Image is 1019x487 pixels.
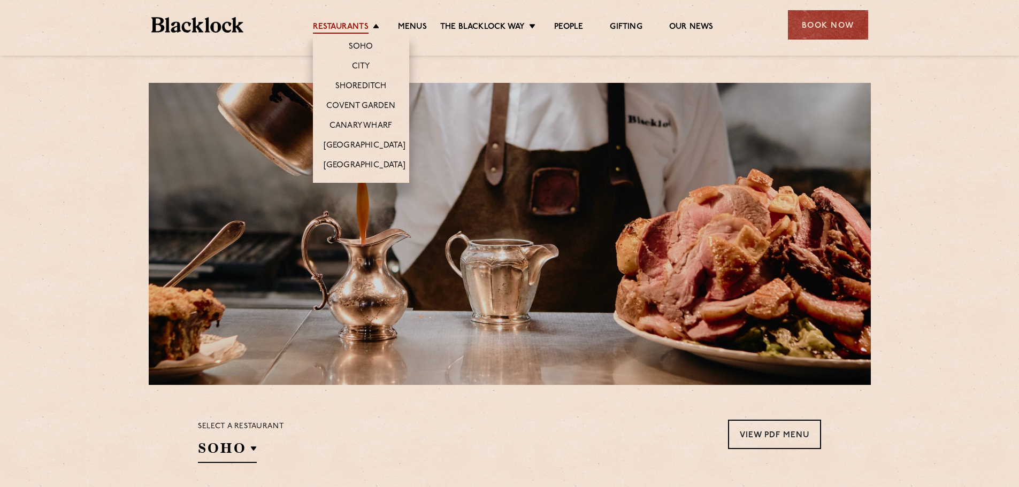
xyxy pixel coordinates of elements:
[330,121,392,133] a: Canary Wharf
[326,101,395,113] a: Covent Garden
[324,141,405,152] a: [GEOGRAPHIC_DATA]
[554,22,583,34] a: People
[352,61,370,73] a: City
[198,420,284,434] p: Select a restaurant
[610,22,642,34] a: Gifting
[728,420,821,449] a: View PDF Menu
[398,22,427,34] a: Menus
[151,17,244,33] img: BL_Textured_Logo-footer-cropped.svg
[669,22,714,34] a: Our News
[440,22,525,34] a: The Blacklock Way
[788,10,868,40] div: Book Now
[198,439,257,463] h2: SOHO
[349,42,373,53] a: Soho
[324,160,405,172] a: [GEOGRAPHIC_DATA]
[335,81,387,93] a: Shoreditch
[313,22,369,34] a: Restaurants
